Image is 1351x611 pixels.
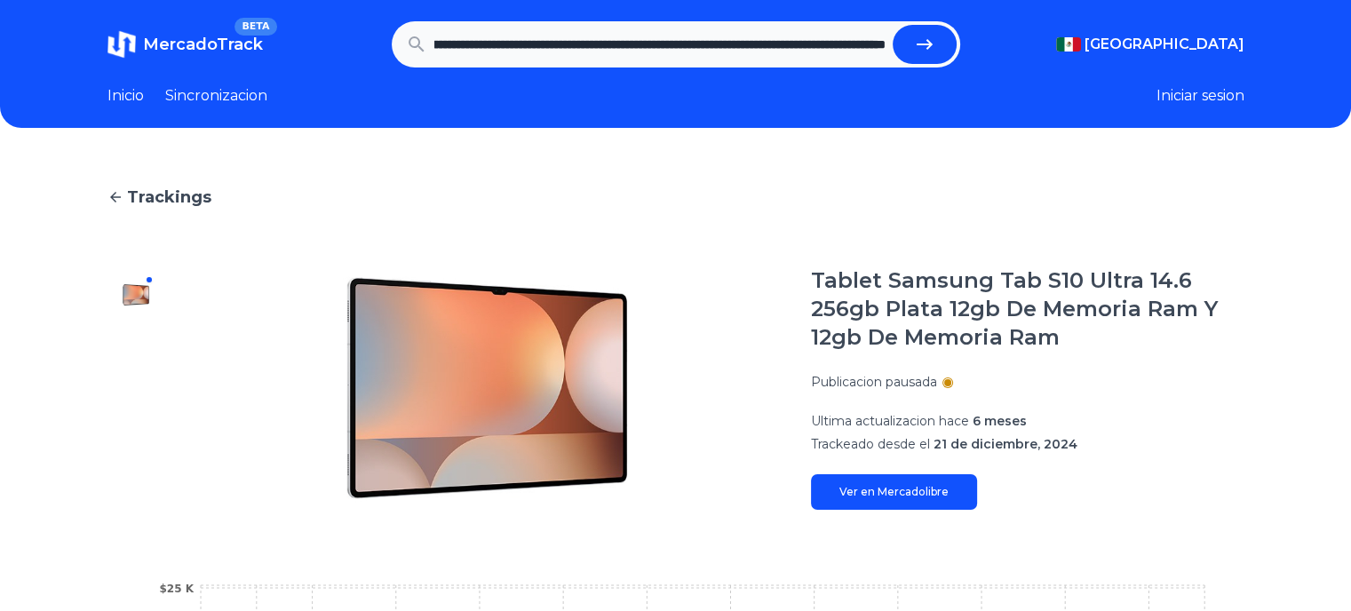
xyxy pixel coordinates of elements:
button: Iniciar sesion [1156,85,1244,107]
a: Inicio [107,85,144,107]
img: Mexico [1056,37,1081,52]
span: Ultima actualizacion hace [811,413,969,429]
a: MercadoTrackBETA [107,30,263,59]
span: 21 de diciembre, 2024 [934,436,1077,452]
span: Trackeado desde el [811,436,930,452]
span: Trackings [127,185,211,210]
span: 6 meses [973,413,1027,429]
h1: Tablet Samsung Tab S10 Ultra 14.6 256gb Plata 12gb De Memoria Ram Y 12gb De Memoria Ram [811,266,1244,352]
a: Ver en Mercadolibre [811,474,977,510]
span: [GEOGRAPHIC_DATA] [1085,34,1244,55]
a: Trackings [107,185,1244,210]
p: Publicacion pausada [811,373,937,391]
img: MercadoTrack [107,30,136,59]
span: BETA [234,18,276,36]
img: Tablet Samsung Tab S10 Ultra 14.6 256gb Plata 12gb De Memoria Ram Y 12gb De Memoria Ram [200,266,775,510]
img: Tablet Samsung Tab S10 Ultra 14.6 256gb Plata 12gb De Memoria Ram Y 12gb De Memoria Ram [122,281,150,309]
tspan: $25 K [159,583,194,595]
a: Sincronizacion [165,85,267,107]
span: MercadoTrack [143,35,263,54]
button: [GEOGRAPHIC_DATA] [1056,34,1244,55]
